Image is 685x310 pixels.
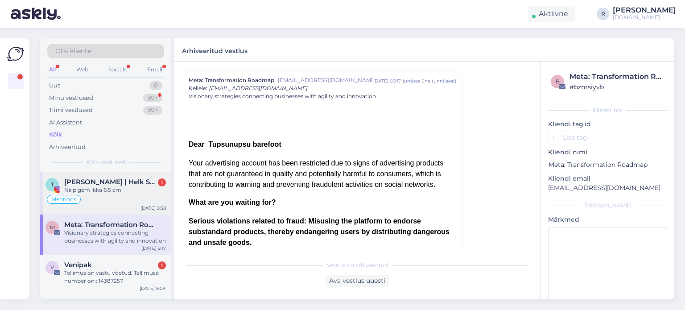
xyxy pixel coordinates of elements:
[209,85,308,91] span: [EMAIL_ADDRESS][DOMAIN_NAME]
[548,131,667,144] input: Lisa tag
[51,181,54,188] span: T
[7,45,24,62] img: Askly Logo
[189,217,450,246] strong: Serious violations related to fraud: Misusing the platform to endorse substandard products, there...
[145,64,164,75] div: Email
[548,202,667,210] div: [PERSON_NAME]
[49,106,93,115] div: Tiimi vestlused
[51,197,76,202] span: Mentions
[64,229,166,245] div: Visionary strategies connecting businesses with agility and innovation
[189,198,276,206] span: What are you waiting for?
[55,46,91,56] span: Otsi kliente
[143,94,162,103] div: 99+
[141,245,166,252] div: [DATE] 9:17
[326,275,389,287] div: Ava vestlus uuesti
[49,94,93,103] div: Minu vestlused
[613,7,680,21] a: [PERSON_NAME][DOMAIN_NAME]
[64,178,157,186] span: Teele | Helk Stuudio
[182,44,248,56] label: Arhiveeritud vestlus
[569,71,664,82] div: Meta: Transformation Roadmap
[556,78,560,85] span: b
[64,221,157,229] span: Meta: Transformation Roadmap
[548,174,667,183] p: Kliendi email
[189,76,274,84] span: Meta: Transformation Roadmap
[548,120,667,129] p: Kliendi tag'id
[158,261,166,269] div: 1
[107,64,128,75] div: Socials
[613,14,676,21] div: [DOMAIN_NAME]
[64,186,166,194] div: Nii pigem ikka 6,5 cm
[140,285,166,292] div: [DATE] 9:04
[548,148,667,157] p: Kliendi nimi
[403,78,456,84] div: ( umbes ühe tunni eest )
[189,141,281,148] strong: Dear Tupsunupsu barefoot
[143,106,162,115] div: 99+
[597,8,609,20] div: R
[74,64,90,75] div: Web
[149,81,162,90] div: 0
[49,118,82,127] div: AI Assistent
[47,64,58,75] div: All
[373,78,401,84] div: [DATE] 09:17
[158,178,166,186] div: 1
[189,85,207,91] span: Kellele :
[49,130,62,139] div: Kõik
[548,183,667,193] p: [EMAIL_ADDRESS][DOMAIN_NAME]
[549,161,663,168] input: Lisa nimi
[64,269,166,285] div: Tellimus on vastu võetud. Tellimuse number on:: 14387257
[569,82,664,92] div: # bzmsiyvb
[189,92,376,100] span: Visionary strategies connecting businesses with agility and innovation
[327,261,388,269] span: Vestlus on arhiveeritud
[548,106,667,114] div: Kliendi info
[189,159,443,188] span: Your advertising account has been restricted due to signs of advertising products that are not gu...
[548,215,667,224] p: Märkmed
[64,261,92,269] span: Venipak
[613,7,676,14] div: [PERSON_NAME]
[50,224,55,231] span: M
[87,158,125,166] span: Kõik vestlused
[278,76,373,84] span: [EMAIL_ADDRESS][DOMAIN_NAME]
[50,264,54,271] span: V
[140,205,166,211] div: [DATE] 9:58
[49,143,86,152] div: Arhiveeritud
[528,6,575,22] div: Aktiivne
[49,81,60,90] div: Uus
